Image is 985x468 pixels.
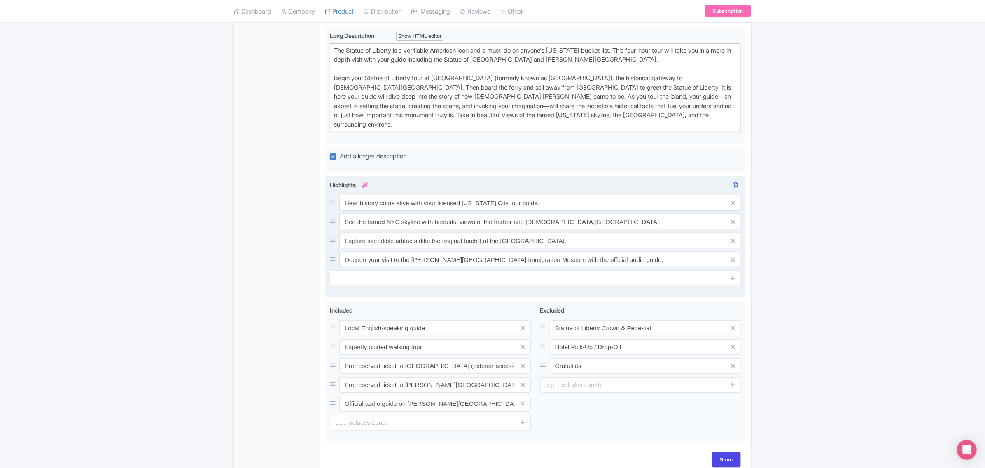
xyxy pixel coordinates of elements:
[957,440,977,460] div: Open Intercom Messenger
[340,152,406,160] span: Add a longer description
[330,415,531,431] input: e.g. Includes Lunch
[540,307,565,314] span: Excluded
[330,32,376,39] span: Long Description
[712,452,741,468] input: Save
[334,46,737,130] div: The Statue of Liberty is a verifiable American icon and a must-do on anyone's [US_STATE] bucket l...
[705,5,751,17] a: Subscription
[540,377,741,393] input: e.g. Excludes Lunch
[396,32,443,41] div: Show HTML editor
[330,181,356,188] span: Highlights
[330,307,352,314] span: Included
